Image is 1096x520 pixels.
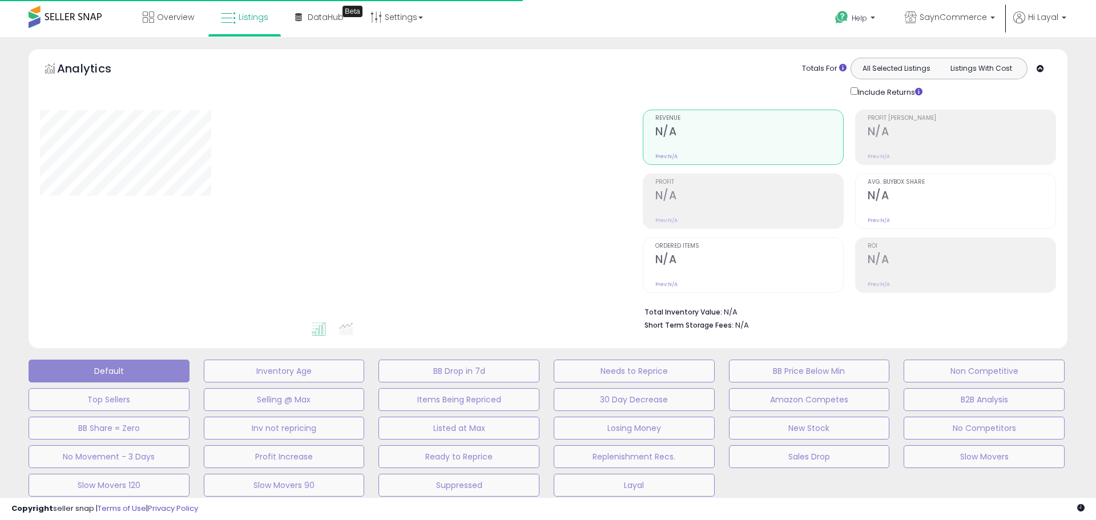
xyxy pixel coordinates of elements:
[904,417,1065,440] button: No Competitors
[11,503,53,514] strong: Copyright
[655,125,843,140] h2: N/A
[378,445,539,468] button: Ready to Reprice
[644,320,734,330] b: Short Term Storage Fees:
[204,474,365,497] button: Slow Movers 90
[802,63,847,74] div: Totals For
[204,417,365,440] button: Inv not repricing
[554,360,715,382] button: Needs to Reprice
[655,179,843,186] span: Profit
[868,243,1055,249] span: ROI
[239,11,268,23] span: Listings
[11,503,198,514] div: seller snap | |
[554,388,715,411] button: 30 Day Decrease
[204,360,365,382] button: Inventory Age
[29,360,190,382] button: Default
[644,304,1047,318] li: N/A
[378,474,539,497] button: Suppressed
[904,388,1065,411] button: B2B Analysis
[554,445,715,468] button: Replenishment Recs.
[157,11,194,23] span: Overview
[904,360,1065,382] button: Non Competitive
[729,388,890,411] button: Amazon Competes
[868,153,890,160] small: Prev: N/A
[204,445,365,468] button: Profit Increase
[655,243,843,249] span: Ordered Items
[835,10,849,25] i: Get Help
[29,445,190,468] button: No Movement - 3 Days
[29,388,190,411] button: Top Sellers
[868,281,890,288] small: Prev: N/A
[852,13,867,23] span: Help
[655,217,678,224] small: Prev: N/A
[554,474,715,497] button: Layal
[29,417,190,440] button: BB Share = Zero
[854,61,939,76] button: All Selected Listings
[868,125,1055,140] h2: N/A
[378,360,539,382] button: BB Drop in 7d
[308,11,344,23] span: DataHub
[29,474,190,497] button: Slow Movers 120
[644,307,722,317] b: Total Inventory Value:
[904,445,1065,468] button: Slow Movers
[729,445,890,468] button: Sales Drop
[938,61,1024,76] button: Listings With Cost
[655,153,678,160] small: Prev: N/A
[378,417,539,440] button: Listed at Max
[868,179,1055,186] span: Avg. Buybox Share
[204,388,365,411] button: Selling @ Max
[868,217,890,224] small: Prev: N/A
[842,85,936,98] div: Include Returns
[554,417,715,440] button: Losing Money
[655,253,843,268] h2: N/A
[868,253,1055,268] h2: N/A
[1028,11,1058,23] span: Hi Layal
[868,115,1055,122] span: Profit [PERSON_NAME]
[655,281,678,288] small: Prev: N/A
[729,360,890,382] button: BB Price Below Min
[655,189,843,204] h2: N/A
[920,11,987,23] span: SaynCommerce
[735,320,749,330] span: N/A
[378,388,539,411] button: Items Being Repriced
[655,115,843,122] span: Revenue
[826,2,887,37] a: Help
[342,6,362,17] div: Tooltip anchor
[57,61,134,79] h5: Analytics
[868,189,1055,204] h2: N/A
[1013,11,1066,37] a: Hi Layal
[729,417,890,440] button: New Stock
